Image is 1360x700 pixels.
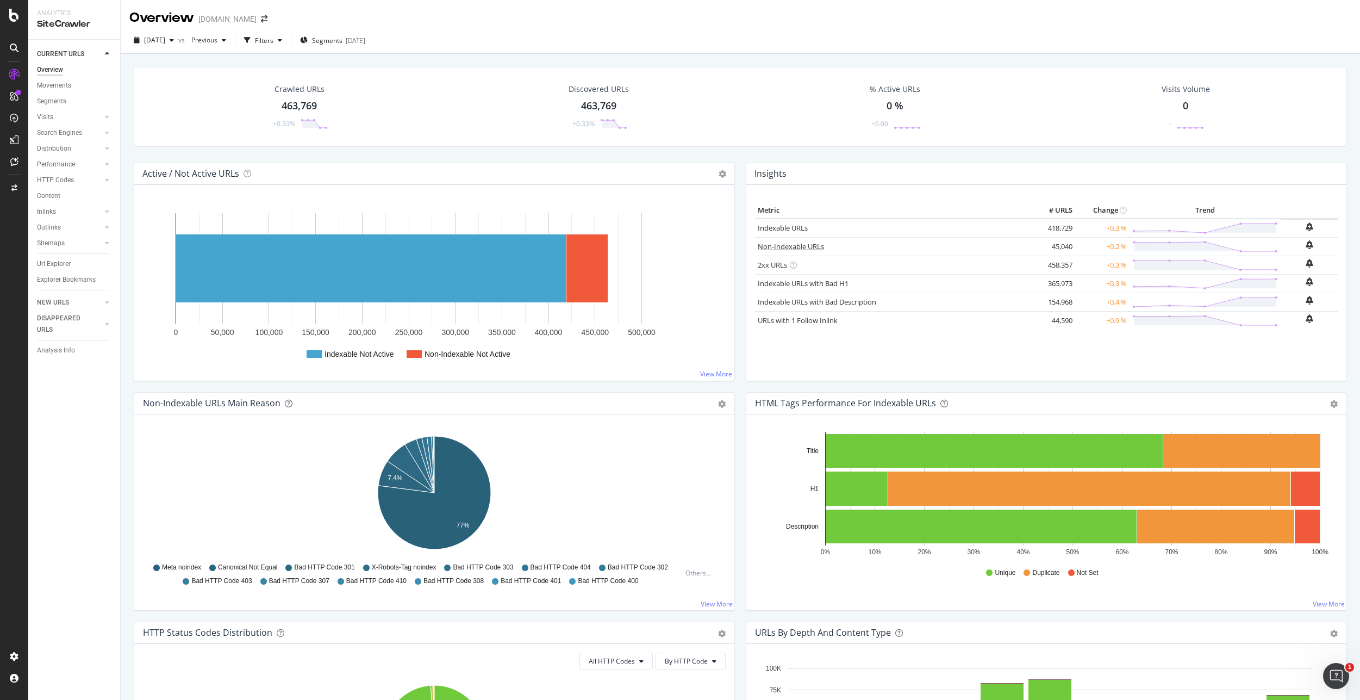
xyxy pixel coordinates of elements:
div: HTTP Status Codes Distribution [143,627,272,638]
a: HTTP Codes [37,175,102,186]
div: [DATE] [346,36,365,45]
div: DISAPPEARED URLS [37,313,92,336]
span: Canonical Not Equal [218,563,277,572]
span: Bad HTTP Code 307 [269,577,329,586]
a: Movements [37,80,113,91]
div: Search Engines [37,127,82,139]
div: Movements [37,80,71,91]
div: A chart. [143,202,726,372]
span: Previous [187,35,217,45]
text: 60% [1115,548,1128,556]
div: bell-plus [1306,240,1313,249]
span: Bad HTTP Code 308 [423,577,484,586]
text: 500,000 [628,328,656,337]
span: Meta noindex [162,563,201,572]
text: 300,000 [441,328,469,337]
a: View More [1313,599,1345,609]
div: bell-plus [1306,277,1313,286]
span: Not Set [1077,568,1099,578]
text: 100K [766,665,781,672]
text: 7.4% [388,474,403,482]
div: Visits Volume [1162,84,1210,95]
td: +0.9 % [1075,311,1130,330]
div: Overview [129,9,194,27]
div: Inlinks [37,206,56,218]
a: NEW URLS [37,297,102,308]
button: By HTTP Code [656,653,726,670]
div: HTTP Codes [37,175,74,186]
div: +0.33% [572,119,595,128]
a: Inlinks [37,206,102,218]
div: Explorer Bookmarks [37,274,96,286]
th: # URLS [1032,202,1075,219]
td: 44,590 [1032,311,1075,330]
span: Duplicate [1032,568,1059,578]
div: +0.33% [273,119,295,128]
text: 50,000 [211,328,234,337]
td: +0.2 % [1075,237,1130,256]
div: Discovered URLs [569,84,629,95]
a: URLs with 1 Follow Inlink [758,315,838,325]
button: All HTTP Codes [579,653,653,670]
text: 100% [1312,548,1328,556]
span: 2025 Sep. 7th [144,35,165,45]
a: DISAPPEARED URLS [37,313,102,336]
a: CURRENT URLS [37,48,102,60]
span: Bad HTTP Code 301 [294,563,354,572]
button: Previous [187,32,230,49]
div: HTML Tags Performance for Indexable URLs [755,398,936,408]
div: Filters [255,36,273,45]
a: Segments [37,96,113,107]
text: 80% [1214,548,1227,556]
a: View More [701,599,733,609]
div: Overview [37,64,63,76]
div: gear [1330,630,1338,637]
div: Analysis Info [37,345,75,356]
text: 400,000 [535,328,563,337]
text: 30% [967,548,980,556]
div: bell-plus [1306,314,1313,323]
a: Url Explorer [37,258,113,270]
div: [DOMAIN_NAME] [198,14,257,24]
td: 365,973 [1032,274,1075,293]
th: Metric [755,202,1032,219]
div: 463,769 [282,99,317,113]
a: Indexable URLs [758,223,808,233]
span: Bad HTTP Code 403 [191,577,252,586]
h4: Active / Not Active URLs [142,166,239,181]
td: 45,040 [1032,237,1075,256]
div: Others... [685,568,716,578]
div: gear [1330,400,1338,408]
span: Bad HTTP Code 401 [501,577,561,586]
th: Trend [1130,202,1281,219]
a: Indexable URLs with Bad H1 [758,278,849,288]
button: Segments[DATE] [296,32,370,49]
span: Bad HTTP Code 400 [578,577,638,586]
div: NEW URLS [37,297,69,308]
a: Analysis Info [37,345,113,356]
h4: Insights [754,166,787,181]
svg: A chart. [755,432,1338,558]
a: Content [37,190,113,202]
div: Crawled URLs [275,84,325,95]
a: Sitemaps [37,238,102,249]
div: Outlinks [37,222,61,233]
text: 0% [821,548,831,556]
text: 70% [1165,548,1178,556]
td: +0.4 % [1075,293,1130,311]
text: 0 [174,328,178,337]
span: Segments [312,36,342,45]
div: CURRENT URLS [37,48,84,60]
a: Overview [37,64,113,76]
div: Segments [37,96,66,107]
div: arrow-right-arrow-left [261,15,267,23]
div: 0 [1183,99,1188,113]
div: Sitemaps [37,238,65,249]
text: Title [807,447,819,455]
span: X-Robots-Tag noindex [372,563,436,572]
text: 150,000 [302,328,329,337]
div: gear [718,630,726,637]
span: By HTTP Code [665,656,708,666]
div: +0.00 [871,119,888,128]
